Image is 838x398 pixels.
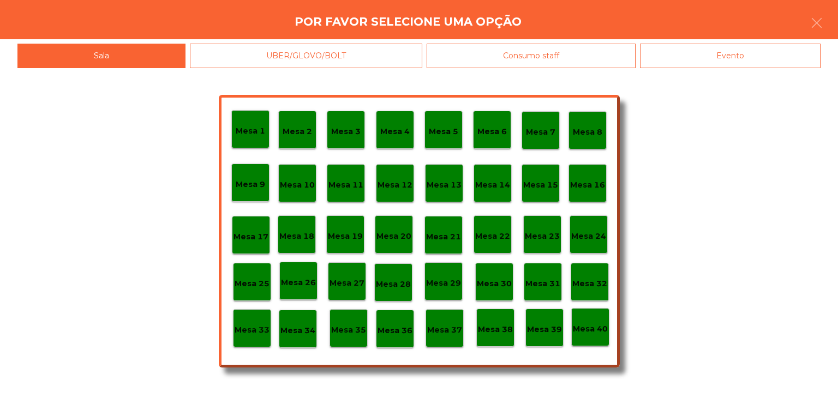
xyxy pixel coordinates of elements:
[295,14,522,30] h4: Por favor selecione uma opção
[380,125,410,138] p: Mesa 4
[376,230,411,243] p: Mesa 20
[525,278,560,290] p: Mesa 31
[328,179,363,191] p: Mesa 11
[427,179,462,191] p: Mesa 13
[378,179,412,191] p: Mesa 12
[475,230,510,243] p: Mesa 22
[427,324,462,336] p: Mesa 37
[280,179,315,191] p: Mesa 10
[235,324,270,336] p: Mesa 33
[279,230,314,243] p: Mesa 18
[331,324,366,336] p: Mesa 35
[525,230,560,243] p: Mesa 23
[573,323,608,335] p: Mesa 40
[477,278,512,290] p: Mesa 30
[234,231,268,243] p: Mesa 17
[281,276,316,289] p: Mesa 26
[427,44,636,68] div: Consumo staff
[236,125,265,137] p: Mesa 1
[328,230,363,243] p: Mesa 19
[573,126,602,138] p: Mesa 8
[426,231,461,243] p: Mesa 21
[429,125,458,138] p: Mesa 5
[378,324,412,337] p: Mesa 36
[235,278,270,290] p: Mesa 25
[331,125,361,138] p: Mesa 3
[527,323,562,336] p: Mesa 39
[330,277,364,290] p: Mesa 27
[570,179,605,191] p: Mesa 16
[572,278,607,290] p: Mesa 32
[526,126,555,138] p: Mesa 7
[190,44,422,68] div: UBER/GLOVO/BOLT
[280,324,315,337] p: Mesa 34
[283,125,312,138] p: Mesa 2
[640,44,821,68] div: Evento
[236,178,265,191] p: Mesa 9
[426,277,461,290] p: Mesa 29
[17,44,185,68] div: Sala
[571,230,606,243] p: Mesa 24
[523,179,558,191] p: Mesa 15
[376,278,411,291] p: Mesa 28
[478,323,513,336] p: Mesa 38
[477,125,507,138] p: Mesa 6
[475,179,510,191] p: Mesa 14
